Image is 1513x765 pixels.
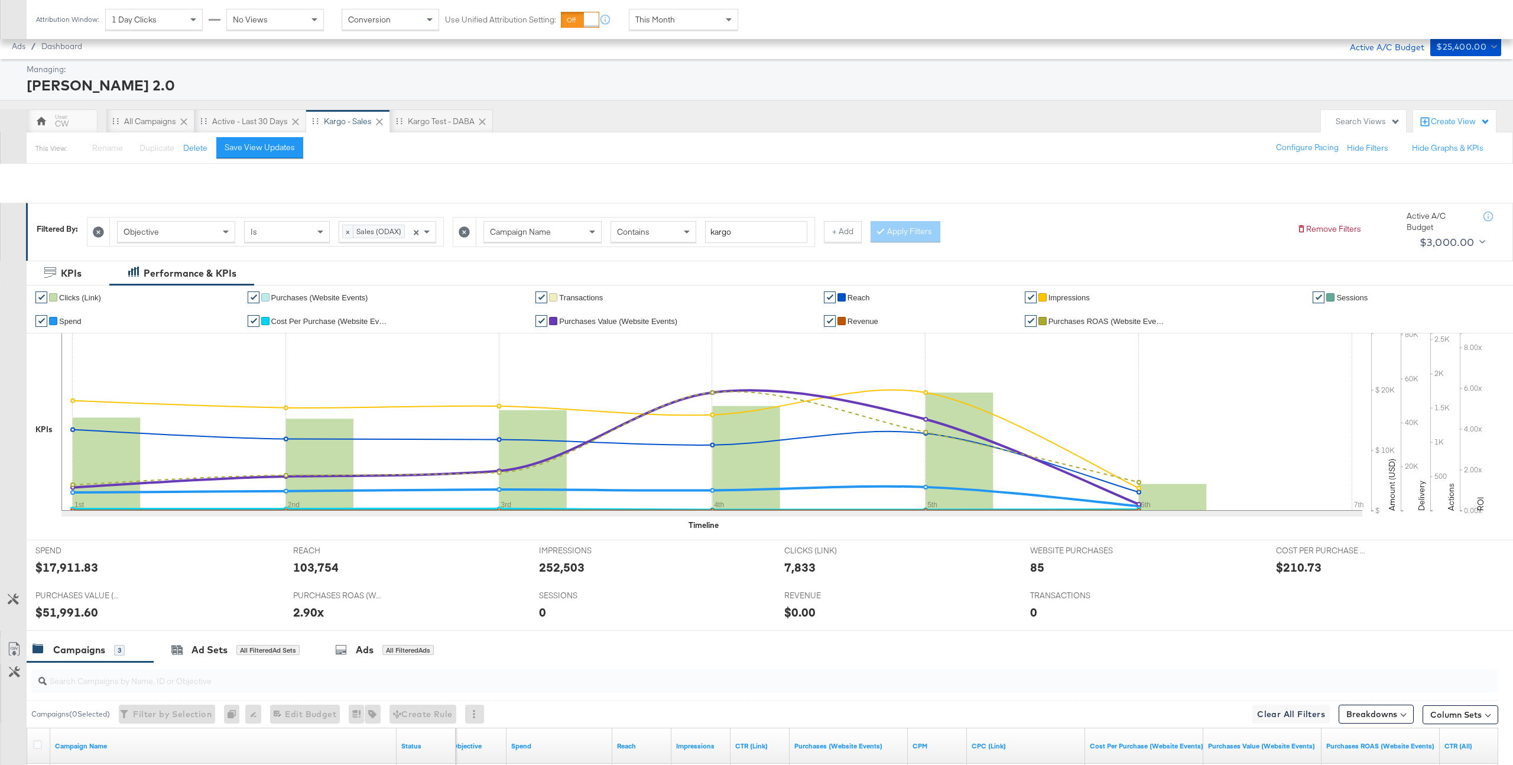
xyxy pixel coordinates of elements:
a: ✔ [824,291,836,303]
a: ✔ [535,291,547,303]
button: $3,000.00 [1415,233,1488,252]
span: REACH [293,545,382,556]
div: Drag to reorder tab [112,118,119,124]
span: Cost Per Purchase (Website Events) [271,317,389,326]
a: ✔ [535,315,547,327]
div: Campaigns [53,643,105,657]
div: 2.90x [293,604,324,621]
a: Dashboard [41,41,82,51]
a: The number of clicks on your ad divided by impressions. [1444,741,1494,751]
span: Purchases Value (Website Events) [559,317,677,326]
a: ✔ [248,291,259,303]
input: Search Campaigns by Name, ID or Objective [47,664,1361,688]
div: Kargo test - DABA [408,116,475,127]
text: Actions [1446,483,1456,511]
div: CW [55,118,69,129]
button: + Add [824,221,862,242]
div: Filtered By: [37,223,78,235]
a: The total value of the purchase actions tracked by your Custom Audience pixel on your website aft... [1208,741,1317,751]
div: Active A/C Budget [1407,210,1472,232]
span: Purchases (Website Events) [271,293,368,302]
span: Transactions [559,293,603,302]
div: Ad Sets [191,643,228,657]
span: REVENUE [784,590,873,601]
a: The number of times a purchase was made tracked by your Custom Audience pixel on your website aft... [794,741,903,751]
div: This View: [35,144,67,153]
span: WEBSITE PURCHASES [1030,545,1119,556]
a: ✔ [248,315,259,327]
div: $3,000.00 [1420,234,1475,251]
div: 0 [1030,604,1037,621]
span: PURCHASES VALUE (WEBSITE EVENTS) [35,590,124,601]
text: Amount (USD) [1387,459,1397,511]
a: ✔ [824,315,836,327]
div: Managing: [27,64,1498,75]
span: SPEND [35,545,124,556]
a: ✔ [35,291,47,303]
a: The average cost for each link click you've received from your ad. [972,741,1080,751]
div: Save View Updates [225,142,295,153]
span: Is [251,226,257,237]
span: This Month [635,14,675,25]
span: / [25,41,41,51]
button: Hide Graphs & KPIs [1412,142,1483,154]
div: Performance & KPIs [144,267,236,280]
div: All Filtered Ad Sets [236,645,300,656]
a: The total value of the purchase actions divided by spend tracked by your Custom Audience pixel on... [1326,741,1435,751]
span: COST PER PURCHASE (WEBSITE EVENTS) [1276,545,1365,556]
span: Duplicate [139,142,174,153]
a: The total amount spent to date. [511,741,608,751]
div: 0 [224,705,245,724]
button: Breakdowns [1339,705,1414,724]
div: $17,911.83 [35,559,98,576]
span: Reach [848,293,870,302]
div: 0 [539,604,546,621]
span: CLICKS (LINK) [784,545,873,556]
div: All Campaigns [124,116,176,127]
text: ROI [1475,497,1486,511]
button: Column Sets [1423,705,1498,724]
a: The number of clicks received on a link in your ad divided by the number of impressions. [735,741,785,751]
div: Campaigns ( 0 Selected) [31,709,110,719]
span: Clear all [411,222,421,242]
span: 1 Day Clicks [112,14,157,25]
div: Attribution Window: [35,15,99,24]
a: ✔ [1025,315,1037,327]
span: Contains [617,226,650,237]
button: Configure Pacing [1268,137,1347,158]
span: Revenue [848,317,878,326]
div: Kargo - Sales [324,116,372,127]
span: Impressions [1048,293,1090,302]
span: Sessions [1336,293,1368,302]
div: Drag to reorder tab [396,118,402,124]
a: Your campaign's objective. [452,741,502,751]
a: Shows the current state of your Ad Campaign. [401,741,451,751]
text: Delivery [1416,481,1427,511]
div: 103,754 [293,559,339,576]
div: KPIs [61,267,82,280]
div: [PERSON_NAME] 2.0 [27,75,1498,95]
span: SESSIONS [539,590,628,601]
div: $25,400.00 [1436,40,1486,54]
button: Delete [183,142,207,154]
span: Clear All Filters [1257,707,1325,722]
div: $0.00 [784,604,816,621]
label: Use Unified Attribution Setting: [445,14,556,25]
div: 3 [114,645,125,656]
a: ✔ [1025,291,1037,303]
span: No Views [233,14,268,25]
div: 7,833 [784,559,816,576]
div: $51,991.60 [35,604,98,621]
span: Spend [59,317,82,326]
button: Save View Updates [216,137,303,158]
button: Remove Filters [1297,223,1361,235]
span: Clicks (Link) [59,293,101,302]
a: The number of times your ad was served. On mobile apps an ad is counted as served the first time ... [676,741,726,751]
div: Active A/C Budget [1337,37,1424,55]
div: Search Views [1336,116,1400,127]
button: $25,400.00 [1430,37,1501,56]
button: Hide Filters [1347,142,1388,154]
span: Campaign Name [490,226,551,237]
span: IMPRESSIONS [539,545,628,556]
